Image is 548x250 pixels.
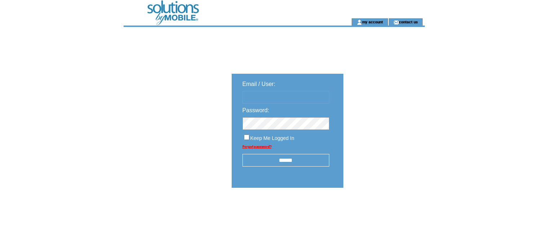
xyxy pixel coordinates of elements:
img: account_icon.gif [357,19,362,25]
a: contact us [399,19,418,24]
a: my account [362,19,383,24]
span: Email / User: [242,81,276,87]
span: Keep Me Logged In [250,135,294,141]
span: Password: [242,107,269,113]
img: contact_us_icon.gif [393,19,399,25]
a: Forgot password? [242,145,272,149]
img: transparent.png [364,206,400,215]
